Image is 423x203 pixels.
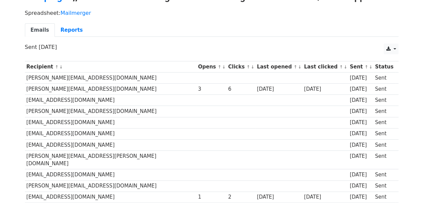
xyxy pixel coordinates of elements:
[344,64,347,69] a: ↓
[350,96,372,104] div: [DATE]
[218,64,221,69] a: ↑
[257,193,301,201] div: [DATE]
[55,23,89,37] a: Reports
[25,117,197,128] td: [EMAIL_ADDRESS][DOMAIN_NAME]
[304,193,346,201] div: [DATE]
[25,169,197,180] td: [EMAIL_ADDRESS][DOMAIN_NAME]
[389,171,423,203] iframe: Chat Widget
[228,193,254,201] div: 2
[373,139,395,150] td: Sent
[25,43,398,51] p: Sent [DATE]
[369,64,373,69] a: ↓
[25,139,197,150] td: [EMAIL_ADDRESS][DOMAIN_NAME]
[373,61,395,72] th: Status
[373,117,395,128] td: Sent
[373,169,395,180] td: Sent
[350,152,372,160] div: [DATE]
[246,64,250,69] a: ↑
[222,64,226,69] a: ↓
[25,95,197,106] td: [EMAIL_ADDRESS][DOMAIN_NAME]
[350,171,372,179] div: [DATE]
[350,85,372,93] div: [DATE]
[25,150,197,169] td: [PERSON_NAME][EMAIL_ADDRESS][PERSON_NAME][DOMAIN_NAME]
[55,64,59,69] a: ↑
[198,85,225,93] div: 3
[348,61,373,72] th: Sent
[293,64,297,69] a: ↑
[373,192,395,203] td: Sent
[25,72,197,84] td: [PERSON_NAME][EMAIL_ADDRESS][DOMAIN_NAME]
[25,180,197,192] td: [PERSON_NAME][EMAIL_ADDRESS][DOMAIN_NAME]
[373,180,395,192] td: Sent
[373,106,395,117] td: Sent
[350,130,372,138] div: [DATE]
[25,23,55,37] a: Emails
[25,61,197,72] th: Recipient
[304,85,346,93] div: [DATE]
[25,106,197,117] td: [PERSON_NAME][EMAIL_ADDRESS][DOMAIN_NAME]
[25,9,398,17] p: Spreadsheet:
[350,108,372,115] div: [DATE]
[226,61,255,72] th: Clicks
[25,84,197,95] td: [PERSON_NAME][EMAIL_ADDRESS][DOMAIN_NAME]
[228,85,254,93] div: 6
[198,193,225,201] div: 1
[350,182,372,190] div: [DATE]
[373,72,395,84] td: Sent
[59,64,63,69] a: ↓
[25,128,197,139] td: [EMAIL_ADDRESS][DOMAIN_NAME]
[364,64,368,69] a: ↑
[197,61,227,72] th: Opens
[373,150,395,169] td: Sent
[25,192,197,203] td: [EMAIL_ADDRESS][DOMAIN_NAME]
[350,193,372,201] div: [DATE]
[350,119,372,126] div: [DATE]
[373,95,395,106] td: Sent
[257,85,301,93] div: [DATE]
[251,64,254,69] a: ↓
[373,128,395,139] td: Sent
[339,64,343,69] a: ↑
[350,74,372,82] div: [DATE]
[303,61,348,72] th: Last clicked
[298,64,302,69] a: ↓
[373,84,395,95] td: Sent
[255,61,302,72] th: Last opened
[61,10,91,16] a: Mailmerger
[350,141,372,149] div: [DATE]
